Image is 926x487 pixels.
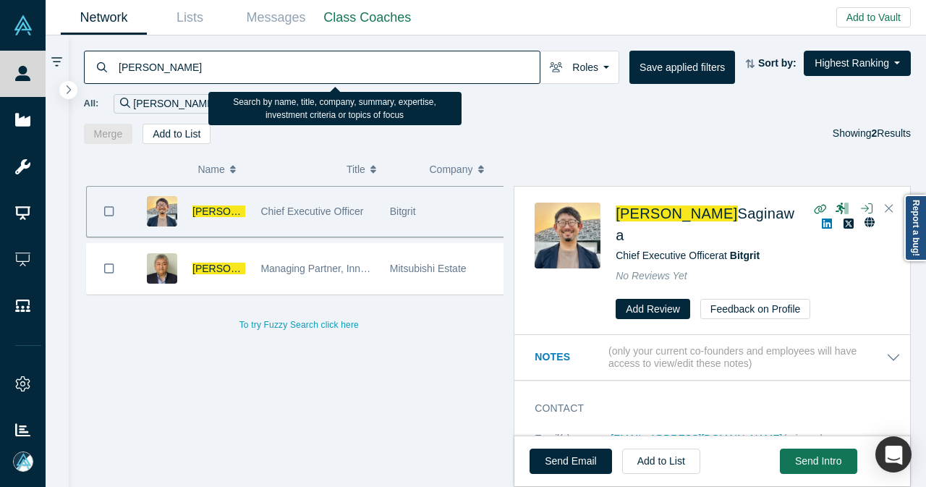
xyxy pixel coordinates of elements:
button: Remove Filter [216,96,227,112]
a: Report a bug! [904,195,926,261]
span: Chief Executive Officer at [616,250,760,261]
button: Title [347,154,415,185]
span: All: [84,96,99,111]
button: Feedback on Profile [700,299,811,319]
img: Kazuya Minami's Profile Image [147,253,177,284]
span: [PERSON_NAME] [192,206,276,217]
button: Add to List [622,449,700,474]
span: [PERSON_NAME] [192,263,276,274]
button: Highest Ranking [804,51,911,76]
a: Network [61,1,147,35]
button: Bookmark [87,244,132,294]
button: Close [878,198,900,221]
button: To try Fuzzy Search click here [229,316,369,334]
button: Save applied filters [629,51,735,84]
span: Managing Partner, Innovative Communities Dept. [260,263,481,274]
img: Mia Scott's Account [13,452,33,472]
button: Bookmark [87,187,132,237]
a: [PERSON_NAME] [192,206,320,217]
div: Showing [833,124,911,144]
button: Add Review [616,299,690,319]
a: [PERSON_NAME]Saginawa [616,206,794,243]
a: Messages [233,1,319,35]
img: Kazuya Saginawa's Profile Image [535,203,600,268]
button: Add to List [143,124,211,144]
button: Roles [540,51,619,84]
button: Add to Vault [836,7,911,27]
span: Mitsubishi Estate [390,263,467,274]
span: Saginawa [616,206,794,243]
button: Notes (only your current co-founders and employees will have access to view/edit these notes) [535,345,901,370]
strong: Sort by: [758,57,797,69]
a: Bitgrit [730,250,760,261]
a: Lists [147,1,233,35]
button: Name [197,154,331,185]
span: Name [197,154,224,185]
button: Merge [84,124,133,144]
span: Bitgrit [390,206,416,217]
button: Company [430,154,498,185]
a: [EMAIL_ADDRESS][DOMAIN_NAME] [611,433,782,444]
a: Class Coaches [319,1,416,35]
img: Alchemist Vault Logo [13,15,33,35]
span: Title [347,154,365,185]
span: (primary) [782,433,823,444]
button: Send Intro [780,449,857,474]
dt: Email(s) [535,431,611,477]
h3: Notes [535,350,606,365]
span: Results [872,127,911,139]
a: [PERSON_NAME] [192,263,308,274]
img: Kazuya Saginawa's Profile Image [147,196,177,226]
div: [PERSON_NAME] [114,94,234,114]
span: [PERSON_NAME] [616,206,737,221]
dd: , [611,431,901,462]
span: Company [430,154,473,185]
span: Chief Executive Officer [260,206,363,217]
p: (only your current co-founders and employees will have access to view/edit these notes) [608,345,886,370]
h3: Contact [535,401,880,416]
span: No Reviews Yet [616,270,687,281]
a: Send Email [530,449,612,474]
strong: 2 [872,127,878,139]
input: Search by name, title, company, summary, expertise, investment criteria or topics of focus [117,50,540,84]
